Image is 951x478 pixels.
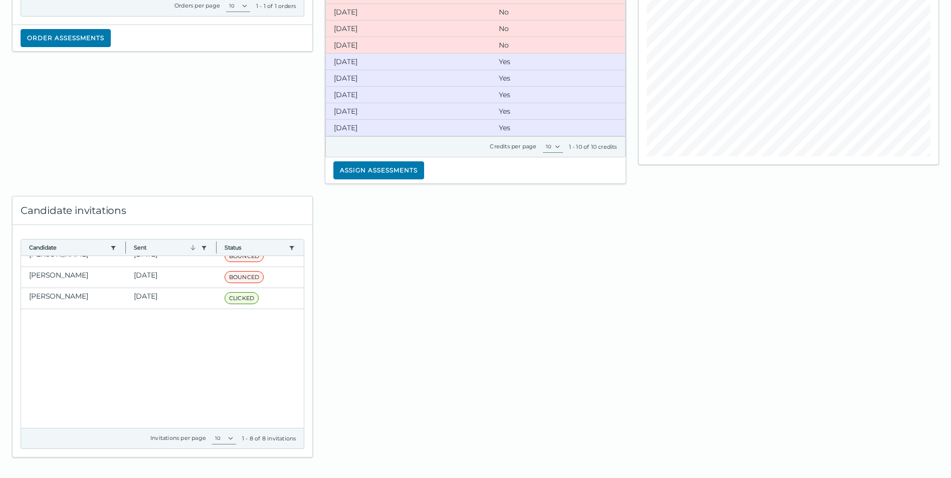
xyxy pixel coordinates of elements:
div: 1 - 8 of 8 invitations [242,434,296,442]
button: Column resize handle [122,236,129,258]
clr-dg-cell: [PERSON_NAME] [21,267,126,288]
clr-dg-cell: [DATE] [126,288,216,309]
clr-dg-cell: No [491,21,625,37]
button: Column resize handle [213,236,220,258]
clr-dg-cell: [DATE] [326,103,491,119]
button: Order assessments [21,29,111,47]
clr-dg-cell: Yes [491,120,625,136]
button: Status [225,244,285,252]
clr-dg-cell: Yes [491,103,625,119]
clr-dg-cell: Yes [491,70,625,86]
clr-dg-cell: [DATE] [326,120,491,136]
clr-dg-cell: [PERSON_NAME] [21,246,126,267]
clr-dg-cell: [DATE] [326,37,491,53]
clr-dg-cell: [DATE] [326,54,491,70]
clr-dg-cell: [DATE] [326,21,491,37]
button: Candidate [29,244,106,252]
clr-dg-cell: [DATE] [326,87,491,103]
clr-dg-cell: [PERSON_NAME] [21,288,126,309]
clr-dg-cell: No [491,4,625,20]
button: Sent [134,244,197,252]
clr-dg-cell: [DATE] [326,70,491,86]
label: Invitations per page [150,434,206,441]
clr-dg-cell: No [491,37,625,53]
span: CLICKED [225,292,259,304]
clr-dg-cell: Yes [491,54,625,70]
span: BOUNCED [225,271,264,283]
label: Credits per page [490,143,536,150]
label: Orders per page [174,2,220,9]
clr-dg-cell: [DATE] [326,4,491,20]
div: 1 - 10 of 10 credits [569,143,617,151]
div: Candidate invitations [13,196,312,225]
clr-dg-cell: [DATE] [126,246,216,267]
div: 1 - 1 of 1 orders [256,2,296,10]
button: Assign assessments [333,161,424,179]
span: BOUNCED [225,250,264,262]
clr-dg-cell: [DATE] [126,267,216,288]
clr-dg-cell: Yes [491,87,625,103]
